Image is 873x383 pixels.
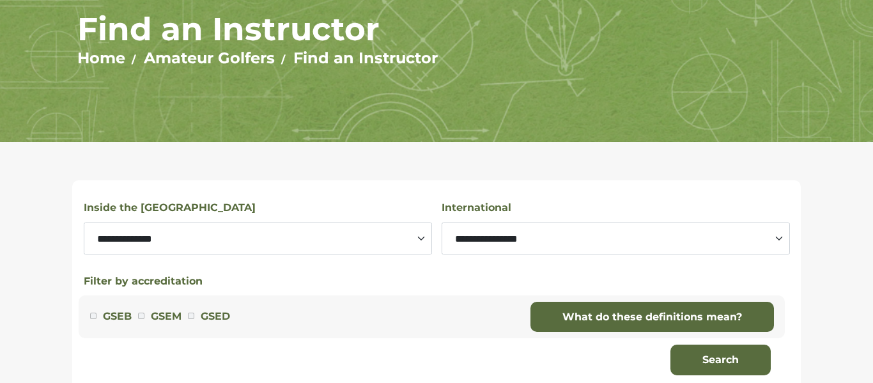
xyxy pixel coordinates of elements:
a: Find an Instructor [293,49,438,67]
label: GSEB [103,308,132,325]
a: What do these definitions mean? [530,302,774,332]
label: Inside the [GEOGRAPHIC_DATA] [84,199,256,216]
label: GSEM [151,308,182,325]
select: Select a country [442,223,790,254]
button: Search [670,345,771,375]
button: Filter by accreditation [84,274,203,289]
a: Home [77,49,125,67]
select: Select a state [84,223,432,254]
label: GSED [201,308,230,325]
label: International [442,199,511,216]
a: Amateur Golfers [144,49,275,67]
h1: Find an Instructor [77,10,796,49]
